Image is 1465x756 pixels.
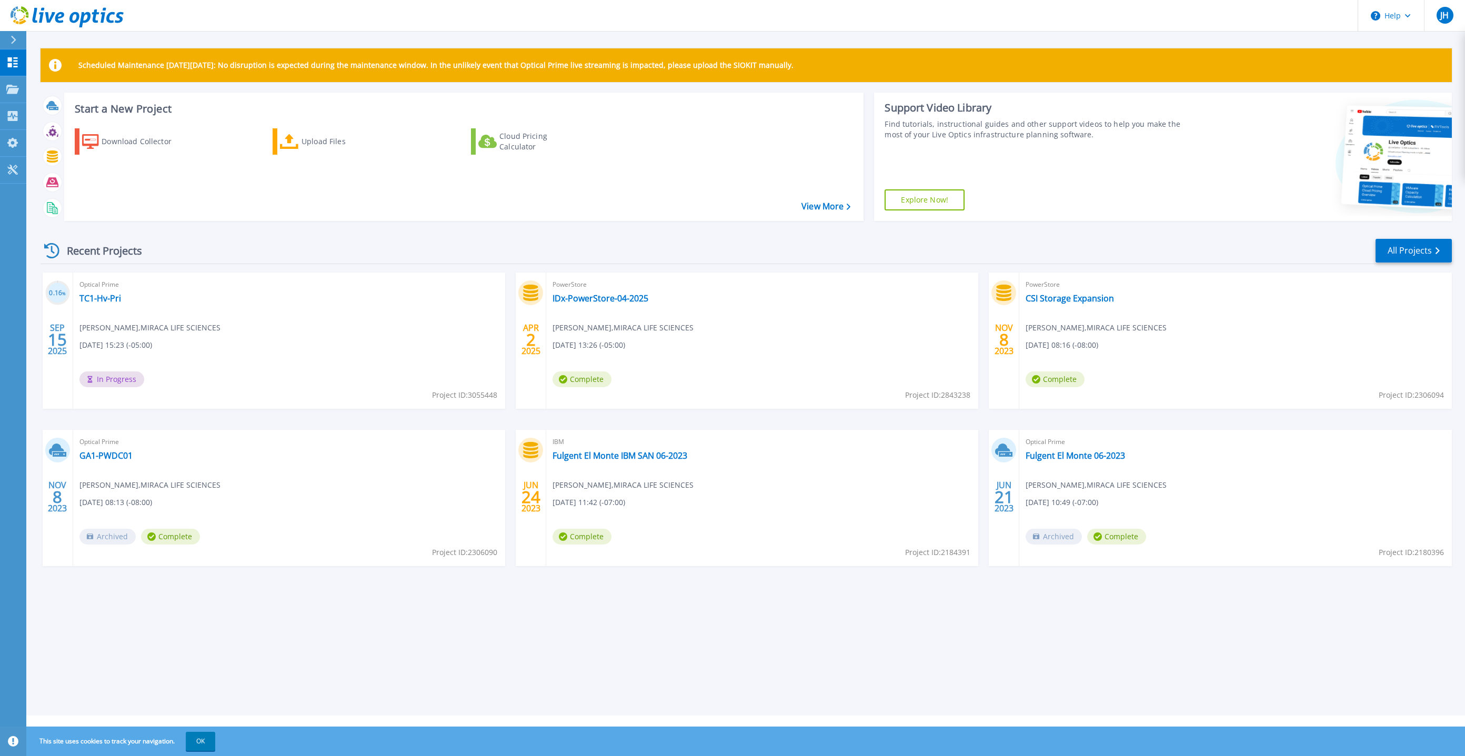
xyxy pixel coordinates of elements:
div: NOV 2023 [994,320,1014,359]
span: JH [1440,11,1449,19]
a: All Projects [1376,239,1452,263]
div: JUN 2023 [521,478,541,516]
span: IBM [553,436,972,448]
a: GA1-PWDC01 [79,450,133,461]
div: Cloud Pricing Calculator [499,131,584,152]
div: NOV 2023 [47,478,67,516]
a: CSI Storage Expansion [1026,293,1114,304]
div: Download Collector [102,131,186,152]
span: Project ID: 3055448 [432,389,497,401]
h3: 0.16 [45,287,70,299]
span: Optical Prime [79,436,499,448]
a: Fulgent El Monte IBM SAN 06-2023 [553,450,687,461]
a: Fulgent El Monte 06-2023 [1026,450,1125,461]
span: Optical Prime [1026,436,1445,448]
span: Complete [1026,371,1085,387]
span: [PERSON_NAME] , MIRACA LIFE SCIENCES [1026,322,1167,334]
span: Complete [141,529,200,545]
a: View More [801,201,850,211]
span: PowerStore [553,279,972,290]
span: Complete [1087,529,1146,545]
span: Archived [79,529,136,545]
span: 8 [999,335,1009,344]
span: [DATE] 11:42 (-07:00) [553,497,625,508]
a: Upload Files [273,128,390,155]
span: Archived [1026,529,1082,545]
span: 15 [48,335,67,344]
span: In Progress [79,371,144,387]
span: [PERSON_NAME] , MIRACA LIFE SCIENCES [553,479,694,491]
span: Optical Prime [79,279,499,290]
span: Project ID: 2306094 [1379,389,1444,401]
span: Complete [553,371,611,387]
h3: Start a New Project [75,103,850,115]
span: [DATE] 08:16 (-08:00) [1026,339,1098,351]
div: JUN 2023 [994,478,1014,516]
span: Project ID: 2306090 [432,547,497,558]
div: Upload Files [302,131,386,152]
span: % [62,290,66,296]
span: [DATE] 15:23 (-05:00) [79,339,152,351]
span: 2 [526,335,536,344]
span: PowerStore [1026,279,1445,290]
div: Support Video Library [885,101,1184,115]
a: Explore Now! [885,189,965,210]
span: [PERSON_NAME] , MIRACA LIFE SCIENCES [553,322,694,334]
div: SEP 2025 [47,320,67,359]
a: Cloud Pricing Calculator [471,128,588,155]
span: Project ID: 2184391 [905,547,970,558]
span: [PERSON_NAME] , MIRACA LIFE SCIENCES [79,479,220,491]
span: 24 [521,492,540,501]
span: [DATE] 13:26 (-05:00) [553,339,625,351]
span: [PERSON_NAME] , MIRACA LIFE SCIENCES [79,322,220,334]
span: [PERSON_NAME] , MIRACA LIFE SCIENCES [1026,479,1167,491]
span: [DATE] 10:49 (-07:00) [1026,497,1098,508]
span: 21 [995,492,1014,501]
span: Project ID: 2843238 [905,389,970,401]
span: [DATE] 08:13 (-08:00) [79,497,152,508]
span: 8 [53,492,62,501]
div: Recent Projects [41,238,156,264]
p: Scheduled Maintenance [DATE][DATE]: No disruption is expected during the maintenance window. In t... [78,61,794,69]
div: Find tutorials, instructional guides and other support videos to help you make the most of your L... [885,119,1184,140]
a: IDx-PowerStore-04-2025 [553,293,648,304]
span: This site uses cookies to track your navigation. [29,732,215,751]
span: Complete [553,529,611,545]
span: Project ID: 2180396 [1379,547,1444,558]
button: OK [186,732,215,751]
div: APR 2025 [521,320,541,359]
a: TC1-Hv-Pri [79,293,121,304]
a: Download Collector [75,128,192,155]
